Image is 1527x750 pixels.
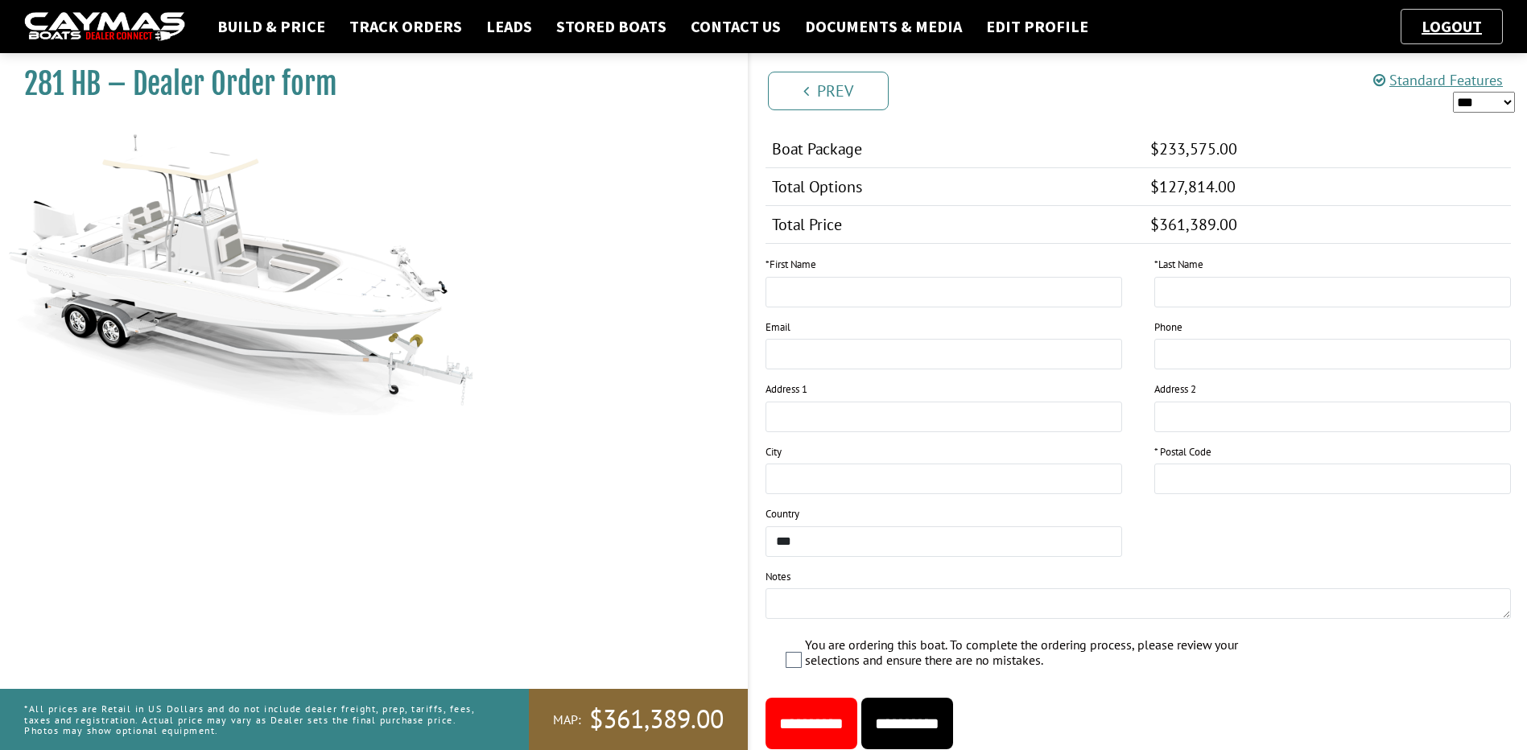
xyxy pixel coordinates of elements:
label: Email [766,319,790,336]
img: caymas-dealer-connect-2ed40d3bc7270c1d8d7ffb4b79bf05adc795679939227970def78ec6f6c03838.gif [24,12,185,42]
label: Last Name [1154,257,1203,273]
span: MAP: [553,711,581,728]
label: First Name [766,257,816,273]
a: Stored Boats [548,16,675,37]
a: Leads [478,16,540,37]
td: Total Options [766,168,1145,206]
h1: 281 HB – Dealer Order form [24,66,708,102]
a: Contact Us [683,16,789,37]
td: Boat Package [766,130,1145,168]
a: Logout [1414,16,1490,36]
span: $361,389.00 [589,703,724,736]
label: You are ordering this boat. To complete the ordering process, please review your selections and e... [805,637,1240,672]
label: Country [766,506,799,522]
span: $361,389.00 [1150,214,1237,235]
a: Build & Price [209,16,333,37]
a: Standard Features [1373,71,1503,89]
td: Total Price [766,206,1145,244]
span: $233,575.00 [1150,138,1237,159]
a: Track Orders [341,16,470,37]
label: City [766,444,782,460]
a: MAP:$361,389.00 [529,689,748,750]
label: Address 1 [766,381,807,398]
label: * Postal Code [1154,444,1211,460]
label: Notes [766,569,790,585]
label: Phone [1154,319,1182,336]
p: *All prices are Retail in US Dollars and do not include dealer freight, prep, tariffs, fees, taxe... [24,695,493,744]
a: Prev [768,72,889,110]
a: Edit Profile [978,16,1096,37]
a: Documents & Media [797,16,970,37]
span: $127,814.00 [1150,176,1236,197]
label: Address 2 [1154,381,1196,398]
